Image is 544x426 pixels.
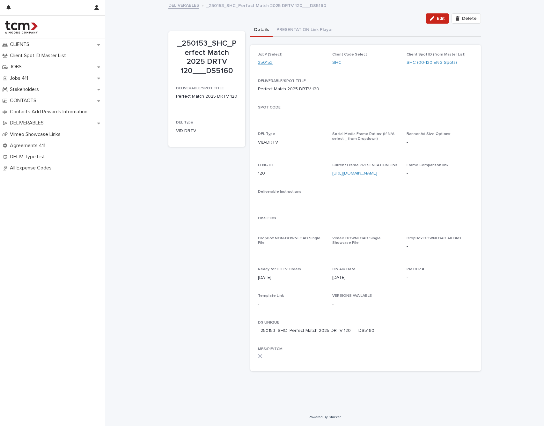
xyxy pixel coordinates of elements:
span: Template Link [258,294,284,298]
a: 250153 [258,59,273,66]
span: DropBox NON-DOWNLOAD Single File [258,236,320,245]
p: [DATE] [332,274,399,281]
p: _250153_SHC_Perfect Match 2025 DRTV 120___DS5160 [176,39,238,76]
a: DELIVERABLES [168,1,199,9]
p: - [258,113,259,119]
span: DS UNIQUE [258,321,279,325]
span: Edit [437,16,445,21]
span: Current Frame PRESENTATION LINK [332,163,398,167]
span: ON AIR Date [332,267,356,271]
p: - [407,243,473,250]
button: PRESENTATION Link Player [273,24,337,37]
span: DropBox DOWNLOAD All Files [407,236,461,240]
span: Client Code Select [332,53,367,56]
p: - [332,301,399,308]
p: _250153_SHC_Perfect Match 2025 DRTV 120___DS5160 [206,2,326,9]
p: Agreements 411 [7,143,50,149]
p: Contacts Add Rewards Information [7,109,92,115]
span: DEL Type [176,121,193,124]
span: Vimeo DOWNLOAD Single Showcase File [332,236,381,245]
a: SHC (00-120 ENG Spots) [407,59,457,66]
button: Edit [426,13,449,24]
span: Frame Comparison link [407,163,448,167]
p: DELIV Type List [7,154,50,160]
a: Powered By Stacker [308,415,341,419]
p: CLIENTS [7,41,34,48]
p: - [407,139,473,146]
span: Banner Ad Size Options: [407,132,451,136]
span: DEL Type [258,132,275,136]
p: _250153_SHC_Perfect Match 2025 DRTV 120___DS5160 [258,327,374,334]
button: Delete [452,13,481,24]
p: VID-DRTV [258,139,325,146]
p: VID-DRTV [176,128,238,134]
a: SHC [332,59,342,66]
p: - [332,144,399,150]
p: [DATE] [258,274,325,281]
span: SPOT CODE [258,106,281,109]
span: Job# (Select) [258,53,283,56]
span: Final Files [258,216,276,220]
button: Details [250,24,273,37]
span: Client Spot ID (from Master List) [407,53,466,56]
span: LENGTH [258,163,273,167]
p: - [407,170,473,177]
p: - [332,248,399,254]
span: DELIVERABLE/SPOT TITLE [258,79,306,83]
span: Deliverable Instructions [258,190,301,194]
p: - [407,274,473,281]
p: JOBS [7,64,27,70]
p: All Expense Codes [7,165,57,171]
img: 4hMmSqQkux38exxPVZHQ [5,21,38,34]
p: 120 [258,170,325,177]
p: - [258,301,325,308]
p: Jobs 411 [7,75,33,81]
span: Social Media Frame Ratios: (if N/A select _ from Dropdown) [332,132,394,140]
span: Ready for DDTV Orders [258,267,301,271]
p: Vimeo Showcase Links [7,131,66,138]
p: CONTACTS [7,98,41,104]
span: Delete [462,16,477,21]
a: [URL][DOMAIN_NAME] [332,171,377,176]
span: VERSIONS AVAILABLE [332,294,372,298]
p: DELIVERABLES [7,120,49,126]
p: Perfect Match 2025 DRTV 120 [176,93,238,100]
span: PMT/ER # [407,267,424,271]
p: Stakeholders [7,86,44,93]
p: Client Spot ID Master List [7,53,71,59]
p: - [258,248,325,254]
p: Perfect Match 2025 DRTV 120 [258,86,319,93]
span: MES/PIF/TCM [258,347,283,351]
span: DELIVERABLE/SPOT TITLE [176,86,224,90]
